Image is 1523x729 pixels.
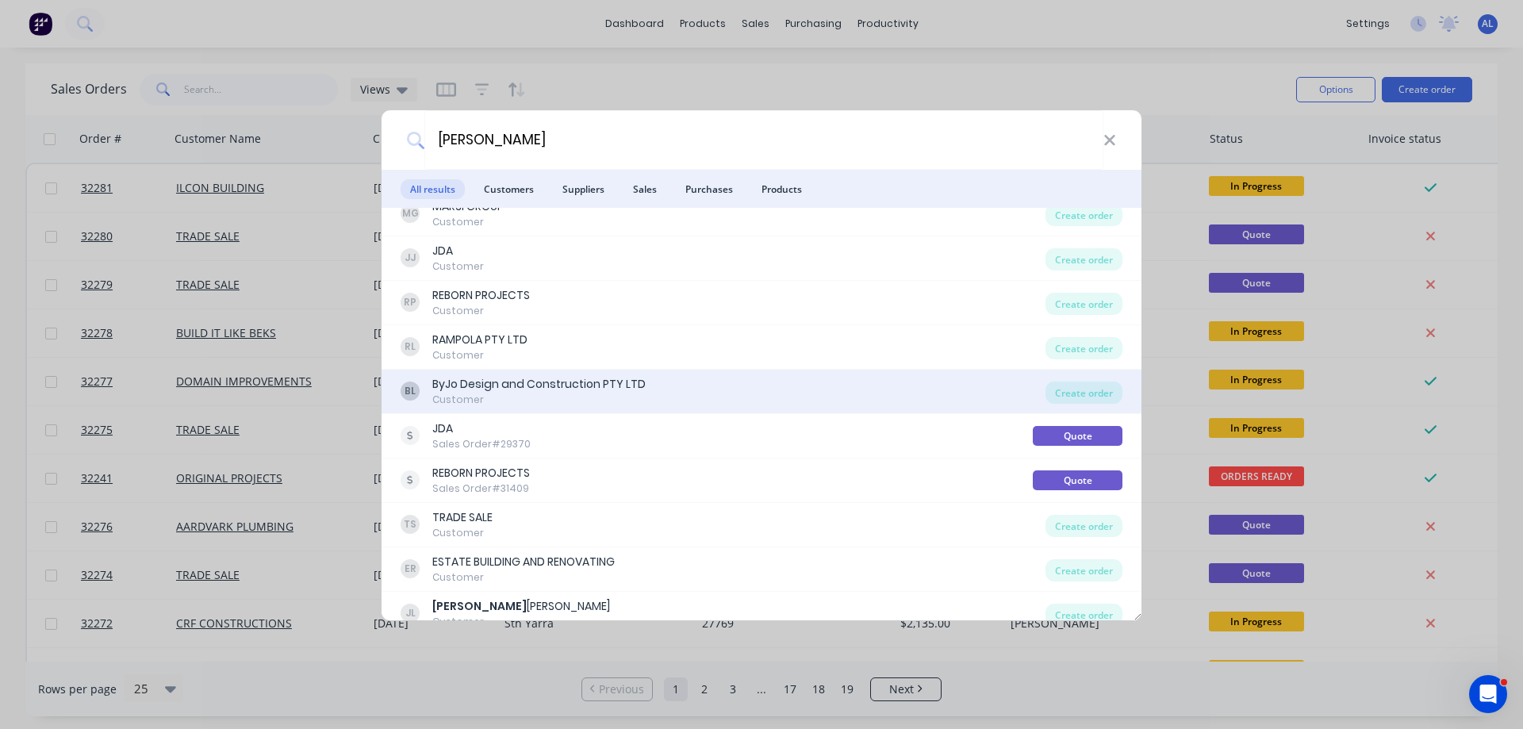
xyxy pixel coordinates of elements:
div: RAMPOLA PTY LTD [432,332,527,348]
span: Customers [474,179,543,199]
div: JDA [432,243,484,259]
b: [PERSON_NAME] [432,598,527,614]
div: TRADE SALE [432,509,493,526]
div: Customer [432,570,615,585]
div: Create order [1045,293,1122,315]
div: Customer [432,393,646,407]
div: REBORN PROJECTS [432,287,530,304]
div: Create order [1045,248,1122,270]
div: Quote [1033,470,1122,490]
span: Suppliers [553,179,614,199]
div: Create order [1045,604,1122,626]
div: RP [401,293,420,312]
div: ByJo Design and Construction PTY LTD [432,376,646,393]
div: MG [401,204,420,223]
div: ESTATE BUILDING AND RENOVATING [432,554,615,570]
span: Products [752,179,811,199]
div: JDA [432,420,531,437]
div: REBORN PROJECTS [432,465,530,482]
div: Sales Order #29370 [432,437,531,451]
div: JJ [401,248,420,267]
div: BL [401,382,420,401]
span: Sales [623,179,666,199]
input: Start typing a customer or supplier name to create a new order... [424,110,1103,170]
div: Customer [432,615,610,629]
div: Customer [432,348,527,363]
div: Create order [1045,204,1122,226]
div: Create order [1045,337,1122,359]
iframe: Intercom live chat [1469,675,1507,713]
div: Customer [432,259,484,274]
span: All results [401,179,465,199]
div: JL [401,604,420,623]
div: TS [401,515,420,534]
div: Create order [1045,515,1122,537]
div: Quote [1033,426,1122,446]
div: Customer [432,526,493,540]
div: RL [401,337,420,356]
div: [PERSON_NAME] [432,598,610,615]
div: Customer [432,215,504,229]
div: Create order [1045,559,1122,581]
div: Sales Order #31409 [432,482,530,496]
div: ER [401,559,420,578]
span: Purchases [676,179,742,199]
div: Create order [1045,382,1122,404]
div: Customer [432,304,530,318]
